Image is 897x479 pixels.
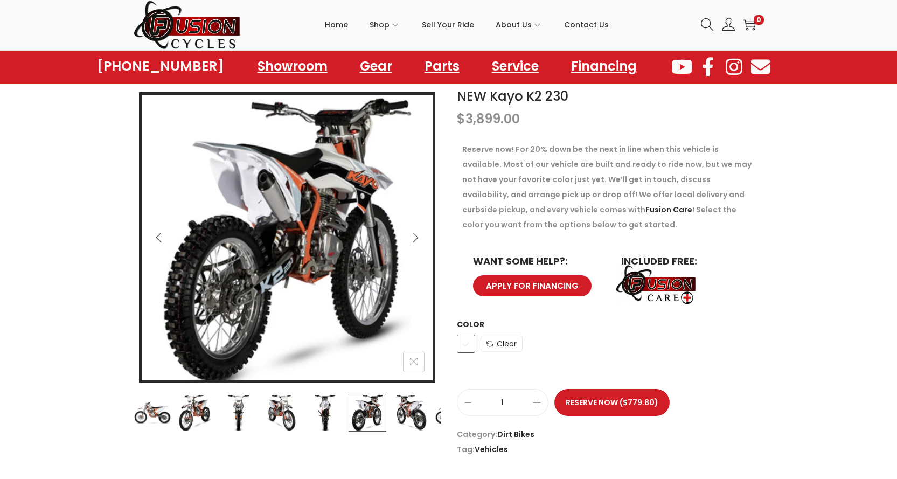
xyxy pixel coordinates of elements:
[457,110,465,128] span: $
[262,394,300,432] img: Product image
[457,110,520,128] bdi: 3,899.00
[496,1,543,49] a: About Us
[473,275,592,296] a: APPLY FOR FINANCING
[554,389,670,416] button: Reserve Now ($779.80)
[247,54,338,79] a: Showroom
[241,1,693,49] nav: Primary navigation
[496,11,532,38] span: About Us
[305,394,343,432] img: Product image
[743,18,756,31] a: 0
[564,1,609,49] a: Contact Us
[392,394,429,432] img: Product image
[219,394,257,432] img: Product image
[325,11,348,38] span: Home
[564,11,609,38] span: Contact Us
[457,442,764,457] span: Tag:
[133,394,171,432] img: Product image
[645,204,692,215] a: Fusion Care
[97,59,224,74] a: [PHONE_NUMBER]
[475,444,508,455] a: Vehicles
[404,226,427,249] button: Next
[147,226,171,249] button: Previous
[422,1,474,49] a: Sell Your Ride
[486,282,579,290] span: APPLY FOR FINANCING
[422,11,474,38] span: Sell Your Ride
[370,1,400,49] a: Shop
[473,256,600,266] h6: WANT SOME HELP?:
[349,394,386,432] img: Product image
[370,11,390,38] span: Shop
[497,429,534,440] a: Dirt Bikes
[435,394,472,432] img: Product image
[414,54,470,79] a: Parts
[176,394,214,432] img: Product image
[457,319,484,330] label: Color
[349,54,403,79] a: Gear
[560,54,648,79] a: Financing
[481,336,523,352] a: Clear
[325,1,348,49] a: Home
[142,95,433,386] img: Product image
[457,395,548,410] input: Product quantity
[481,54,550,79] a: Service
[621,256,748,266] h6: INCLUDED FREE:
[457,427,764,442] span: Category:
[462,142,759,232] p: Reserve now! For 20% down be the next in line when this vehicle is available. Most of our vehicle...
[247,54,648,79] nav: Menu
